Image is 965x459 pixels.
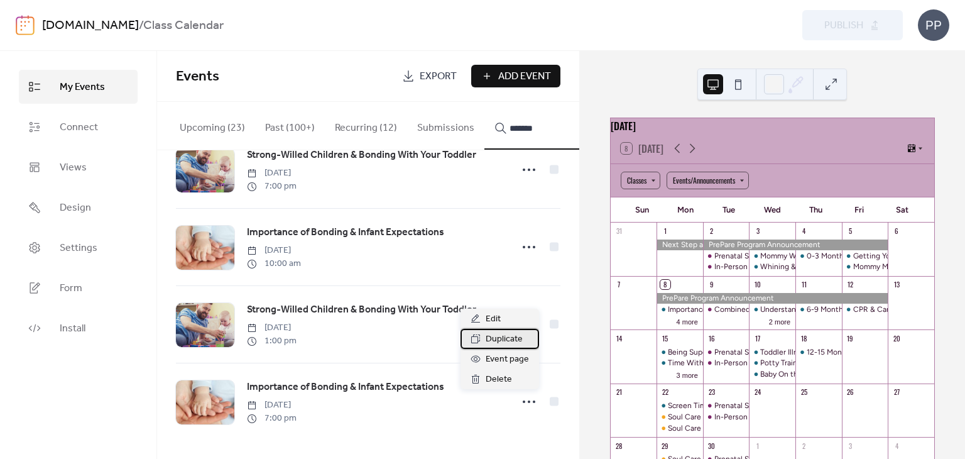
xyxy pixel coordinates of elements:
[795,347,842,358] div: 12-15 Month & 15-18 Month Milestones
[881,197,924,223] div: Sat
[657,358,703,368] div: Time With Toddler & Words Matter: Silent Words
[751,197,794,223] div: Wed
[393,65,466,87] a: Export
[420,69,457,84] span: Export
[799,441,809,450] div: 2
[660,226,670,236] div: 1
[247,335,297,348] span: 1:00 pm
[891,333,901,343] div: 20
[764,316,795,326] button: 2 more
[660,387,670,397] div: 22
[407,102,484,148] button: Submissions
[714,412,801,423] div: In-Person Prenatal Series
[176,63,219,91] span: Events
[60,281,82,296] span: Form
[657,412,703,423] div: Soul Care (Spiritual) Series - Doctor Dad
[614,387,624,397] div: 21
[621,197,664,223] div: Sun
[255,102,325,148] button: Past (100+)
[657,401,703,411] div: Screen Time and You & Toddler Safety
[749,347,795,358] div: Toddler Illness & Toddler Oral Health
[60,321,85,336] span: Install
[846,333,855,343] div: 19
[807,251,958,262] div: 0-3 Month & 3-6 Month Infant Expectations
[247,321,297,335] span: [DATE]
[247,302,476,318] a: Strong-Willed Children & Bonding With Your Toddler
[247,224,444,241] a: Importance of Bonding & Infant Expectations
[170,102,255,148] button: Upcoming (23)
[714,358,801,368] div: In-Person Prenatal Series
[714,262,801,272] div: In-Person Prenatal Series
[703,240,888,250] div: PrePare Program Announcement
[799,387,809,397] div: 25
[16,15,35,35] img: logo
[760,262,830,272] div: Whining & Tantrums
[471,65,560,87] a: Add Event
[853,304,930,315] div: CPR & Car Seat Safety
[668,401,798,411] div: Screen Time and You & Toddler Safety
[794,197,837,223] div: Thu
[753,280,762,289] div: 10
[247,225,444,240] span: Importance of Bonding & Infant Expectations
[486,312,501,327] span: Edit
[247,147,476,163] a: Strong-Willed Children & Bonding With Your Toddler
[247,412,297,425] span: 7:00 pm
[846,226,855,236] div: 5
[837,197,881,223] div: Fri
[753,387,762,397] div: 24
[714,251,766,262] div: Prenatal Series
[842,251,888,262] div: Getting Your Baby to Sleep & Crying
[657,240,703,250] div: Next Step and Little Steps Closed
[760,304,915,315] div: Understanding Your Infant & Infant Accidents
[247,244,301,257] span: [DATE]
[749,251,795,262] div: Mommy Work & Quality Childcare
[657,347,703,358] div: Being Super Mom & Credit Scores: the Good, the Bad, the Ugly
[714,401,766,411] div: Prenatal Series
[143,14,224,38] b: Class Calendar
[672,316,703,326] button: 4 more
[714,347,766,358] div: Prenatal Series
[703,347,750,358] div: Prenatal Series
[247,379,444,395] a: Importance of Bonding & Infant Expectations
[891,387,901,397] div: 27
[139,14,143,38] b: /
[842,262,888,272] div: Mommy Milestones & Creating Kindness
[668,412,805,423] div: Soul Care (Spiritual) Series - Doctor Dad
[614,441,624,450] div: 28
[614,280,624,289] div: 7
[19,271,138,305] a: Form
[703,304,750,315] div: Combined Prenatal Series – Labor & Delivery
[660,280,670,289] div: 8
[19,70,138,104] a: My Events
[664,197,707,223] div: Mon
[247,148,476,163] span: Strong-Willed Children & Bonding With Your Toddler
[795,304,842,315] div: 6-9 Month & 9-12 Month Infant Expectations
[614,333,624,343] div: 14
[749,369,795,380] div: Baby On the Move & Staying Out of Debt
[247,180,297,193] span: 7:00 pm
[19,231,138,265] a: Settings
[60,160,87,175] span: Views
[807,304,961,315] div: 6-9 Month & 9-12 Month Infant Expectations
[707,441,716,450] div: 30
[749,358,795,368] div: Potty Training & Fighting the Impulse to Spend
[247,399,297,412] span: [DATE]
[19,311,138,345] a: Install
[668,423,809,434] div: Soul Care (Spiritual) Series - Healthy Dad
[760,347,885,358] div: Toddler Illness & Toddler Oral Health
[707,280,716,289] div: 9
[703,358,750,368] div: In-Person Prenatal Series
[657,293,888,304] div: PrePare Program Announcement
[846,441,855,450] div: 3
[60,241,97,256] span: Settings
[714,304,867,315] div: Combined Prenatal Series – Labor & Delivery
[611,118,934,133] div: [DATE]
[795,251,842,262] div: 0-3 Month & 3-6 Month Infant Expectations
[891,280,901,289] div: 13
[660,333,670,343] div: 15
[486,372,512,387] span: Delete
[753,333,762,343] div: 17
[247,167,297,180] span: [DATE]
[703,412,750,423] div: In-Person Prenatal Series
[247,380,444,395] span: Importance of Bonding & Infant Expectations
